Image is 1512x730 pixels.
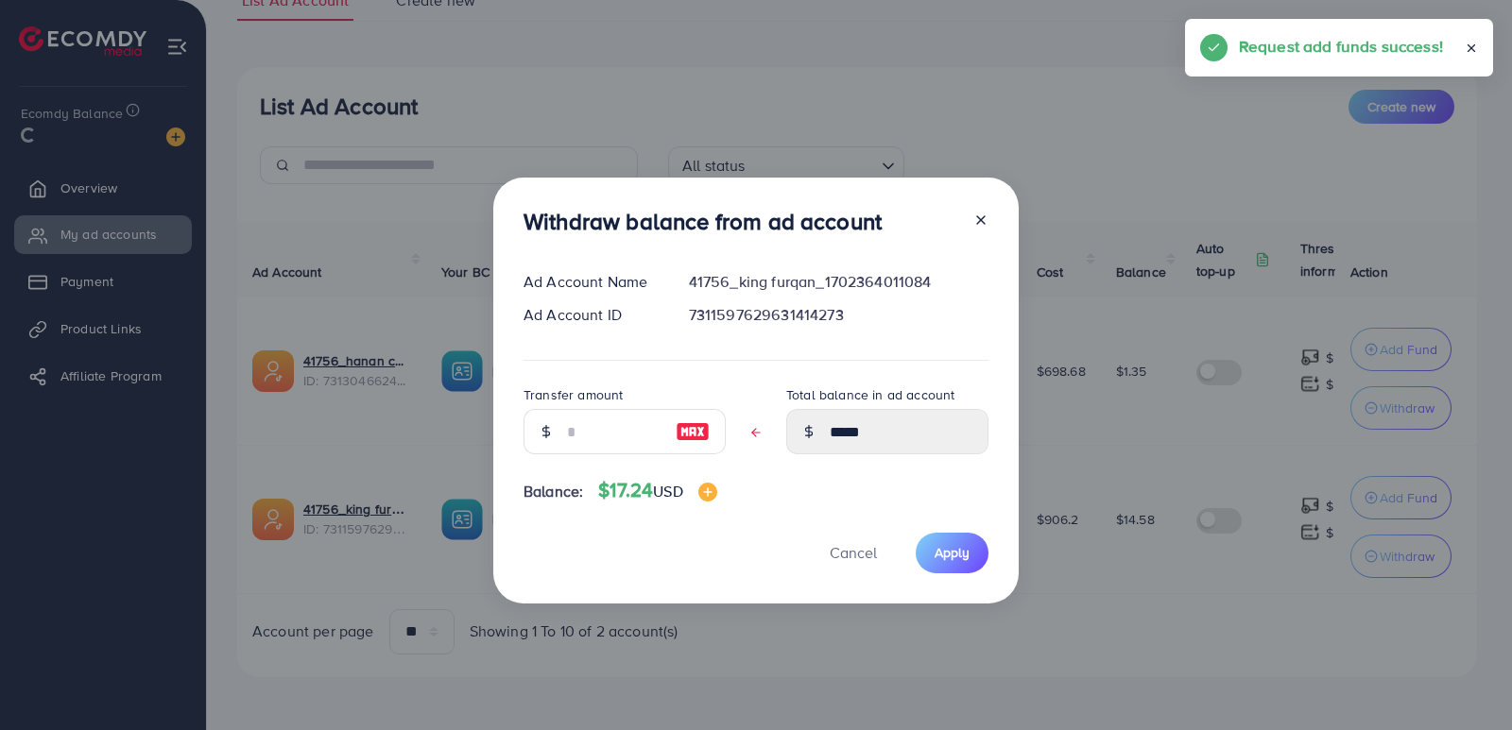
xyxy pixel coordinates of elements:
div: Ad Account Name [508,271,674,293]
span: Cancel [830,542,877,563]
img: image [676,420,710,443]
span: Balance: [524,481,583,502]
button: Cancel [806,533,901,573]
img: image [698,483,717,501]
iframe: Chat [1432,645,1498,716]
h4: $17.24 [598,479,716,502]
label: Total balance in ad account [786,385,954,404]
h3: Withdraw balance from ad account [524,208,882,235]
button: Apply [916,533,988,573]
div: 7311597629631414273 [674,304,1004,326]
div: 41756_king furqan_1702364011084 [674,271,1004,293]
span: USD [653,481,682,501]
div: Ad Account ID [508,304,674,326]
h5: Request add funds success! [1239,34,1443,59]
label: Transfer amount [524,385,623,404]
span: Apply [935,543,970,562]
